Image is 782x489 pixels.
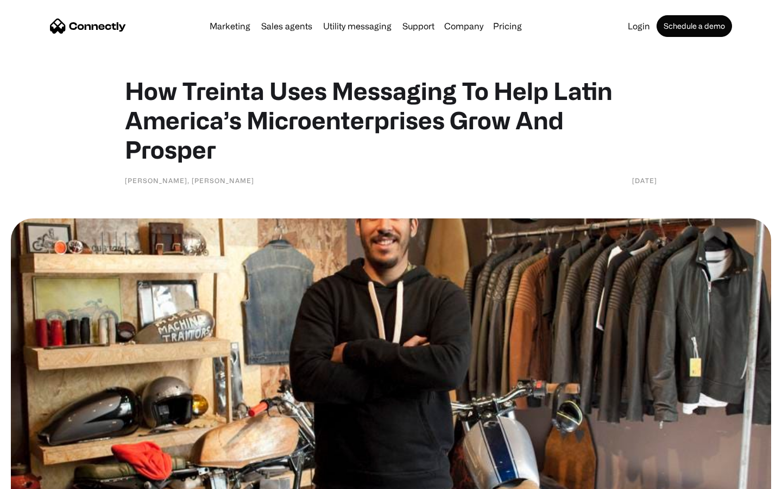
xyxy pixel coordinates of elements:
a: Utility messaging [319,22,396,30]
div: Company [444,18,483,34]
div: [PERSON_NAME], [PERSON_NAME] [125,175,254,186]
div: [DATE] [632,175,657,186]
a: Support [398,22,439,30]
a: Pricing [489,22,526,30]
aside: Language selected: English [11,470,65,485]
h1: How Treinta Uses Messaging To Help Latin America’s Microenterprises Grow And Prosper [125,76,657,164]
a: Sales agents [257,22,317,30]
a: Schedule a demo [657,15,732,37]
a: Marketing [205,22,255,30]
a: Login [623,22,654,30]
ul: Language list [22,470,65,485]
